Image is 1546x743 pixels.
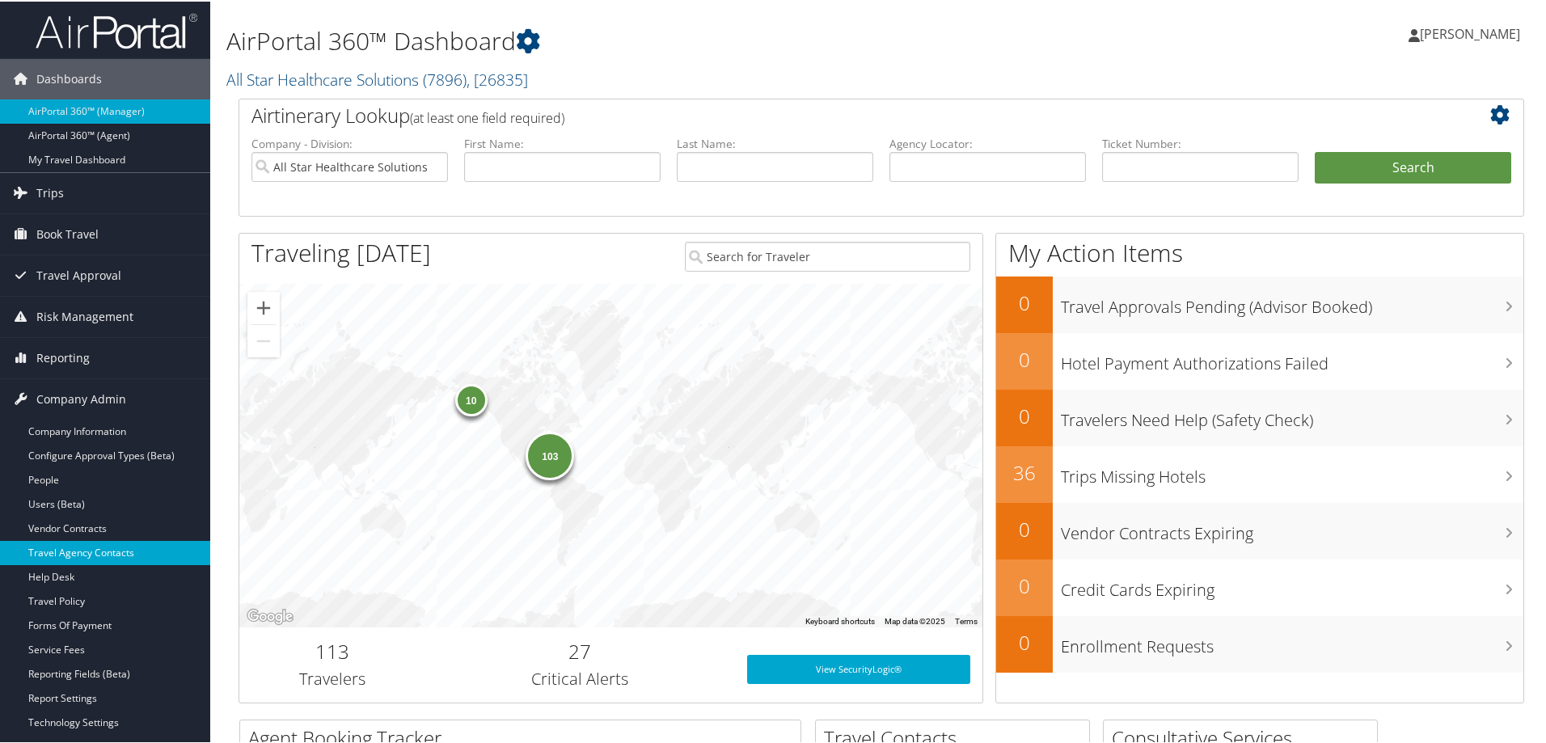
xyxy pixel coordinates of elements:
button: Zoom out [247,323,280,356]
h3: Critical Alerts [437,666,723,689]
label: First Name: [464,134,661,150]
h3: Hotel Payment Authorizations Failed [1061,343,1523,374]
a: 0Travelers Need Help (Safety Check) [996,388,1523,445]
h2: 0 [996,288,1053,315]
button: Zoom in [247,290,280,323]
a: [PERSON_NAME] [1409,8,1536,57]
h3: Enrollment Requests [1061,626,1523,656]
span: Book Travel [36,213,99,253]
img: airportal-logo.png [36,11,197,49]
span: Travel Approval [36,254,121,294]
h2: 113 [251,636,413,664]
a: Open this area in Google Maps (opens a new window) [243,605,297,626]
h2: Airtinerary Lookup [251,100,1404,128]
h1: My Action Items [996,234,1523,268]
a: 0Vendor Contracts Expiring [996,501,1523,558]
h2: 27 [437,636,723,664]
span: Map data ©2025 [885,615,945,624]
a: View SecurityLogic® [747,653,970,682]
h2: 0 [996,627,1053,655]
h3: Travel Approvals Pending (Advisor Booked) [1061,286,1523,317]
span: Trips [36,171,64,212]
span: Dashboards [36,57,102,98]
h3: Trips Missing Hotels [1061,456,1523,487]
a: 36Trips Missing Hotels [996,445,1523,501]
h2: 36 [996,458,1053,485]
button: Keyboard shortcuts [805,614,875,626]
input: Search for Traveler [685,240,970,270]
button: Search [1315,150,1511,183]
span: Reporting [36,336,90,377]
a: 0Credit Cards Expiring [996,558,1523,614]
h3: Travelers [251,666,413,689]
div: 103 [526,429,574,478]
label: Ticket Number: [1102,134,1299,150]
span: , [ 26835 ] [467,67,528,89]
h1: AirPortal 360™ Dashboard [226,23,1100,57]
h3: Credit Cards Expiring [1061,569,1523,600]
span: Company Admin [36,378,126,418]
a: All Star Healthcare Solutions [226,67,528,89]
h2: 0 [996,514,1053,542]
a: 0Enrollment Requests [996,614,1523,671]
h2: 0 [996,571,1053,598]
label: Agency Locator: [889,134,1086,150]
span: (at least one field required) [410,108,564,125]
h3: Vendor Contracts Expiring [1061,513,1523,543]
a: 0Travel Approvals Pending (Advisor Booked) [996,275,1523,331]
h1: Traveling [DATE] [251,234,431,268]
span: ( 7896 ) [423,67,467,89]
img: Google [243,605,297,626]
label: Last Name: [677,134,873,150]
span: Risk Management [36,295,133,336]
label: Company - Division: [251,134,448,150]
span: [PERSON_NAME] [1420,23,1520,41]
h2: 0 [996,401,1053,428]
a: 0Hotel Payment Authorizations Failed [996,331,1523,388]
h2: 0 [996,344,1053,372]
div: 10 [454,382,487,415]
a: Terms (opens in new tab) [955,615,978,624]
h3: Travelers Need Help (Safety Check) [1061,399,1523,430]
